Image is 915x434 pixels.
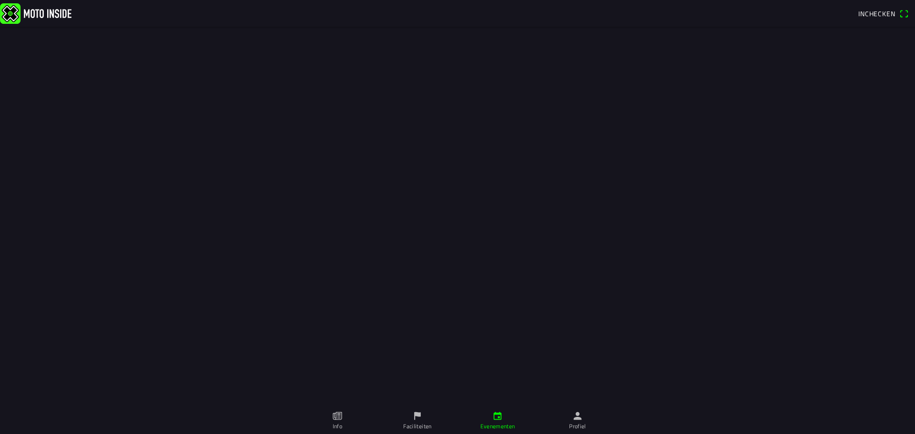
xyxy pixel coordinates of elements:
[572,411,583,421] ion-icon: person
[492,411,503,421] ion-icon: calendar
[333,422,342,431] ion-label: Info
[858,9,895,19] span: Inchecken
[412,411,423,421] ion-icon: flag
[332,411,343,421] ion-icon: paper
[854,5,913,21] a: Incheckenqr scanner
[403,422,431,431] ion-label: Faciliteiten
[569,422,586,431] ion-label: Profiel
[480,422,515,431] ion-label: Evenementen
